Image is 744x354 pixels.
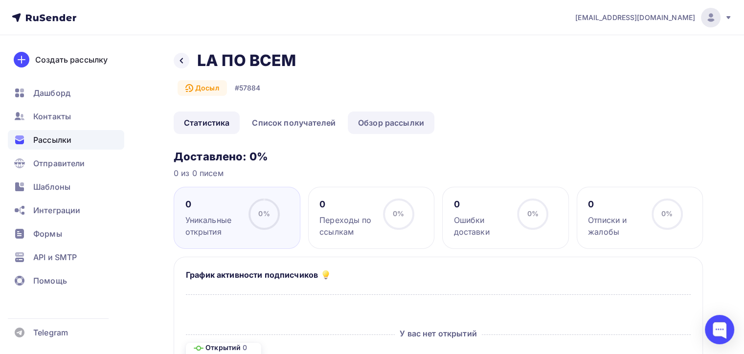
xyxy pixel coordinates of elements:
span: Открытий [205,343,241,352]
div: Отписки и жалобы [588,214,643,238]
a: Дашборд [8,83,124,103]
span: 0 [243,343,247,352]
span: Интеграции [33,204,80,216]
div: 0 [588,199,643,210]
h3: Доставлено: 0% [174,150,703,163]
span: Отправители [33,157,85,169]
div: 0 [185,199,240,210]
span: Формы [33,228,62,240]
div: 0 [319,199,374,210]
span: Помощь [33,275,67,287]
a: Список получателей [242,111,346,134]
div: #57884 [235,83,261,93]
span: 0% [393,209,404,218]
img: Открытий [194,346,203,351]
div: Создать рассылку [35,54,108,66]
span: 0% [527,209,538,218]
span: У вас нет открытий [395,329,482,338]
a: Обзор рассылки [348,111,434,134]
span: Шаблоны [33,181,70,193]
a: Контакты [8,107,124,126]
span: API и SMTP [33,251,77,263]
h5: График активности подписчиков [186,269,318,281]
div: 0 [454,199,509,210]
span: [EMAIL_ADDRESS][DOMAIN_NAME] [575,13,695,22]
a: Отправители [8,154,124,173]
div: 0 из 0 писем [174,167,703,179]
a: Рассылки [8,130,124,150]
span: 0% [258,209,270,218]
span: Telegram [33,327,68,338]
div: Переходы по ссылкам [319,214,374,238]
a: [EMAIL_ADDRESS][DOMAIN_NAME] [575,8,732,27]
span: Дашборд [33,87,70,99]
a: Шаблоны [8,177,124,197]
a: Статистика [174,111,240,134]
div: Ошибки доставки [454,214,509,238]
a: Формы [8,224,124,243]
span: Рассылки [33,134,71,146]
span: 0% [661,209,673,218]
h2: LA ПО ВСЕМ [197,51,296,70]
div: Досыл [178,80,227,96]
span: Контакты [33,111,71,122]
div: Уникальные открытия [185,214,240,238]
